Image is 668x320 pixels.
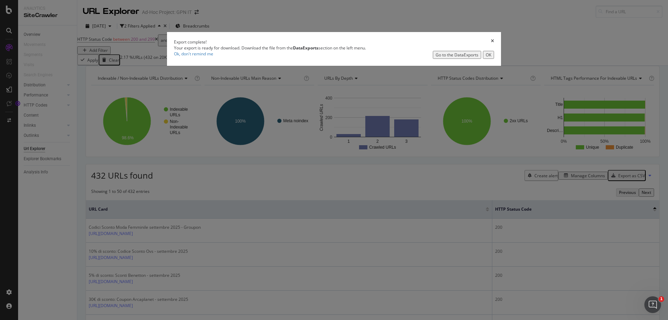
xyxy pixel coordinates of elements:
[433,51,481,59] button: Go to the DataExports
[644,296,661,313] iframe: Intercom live chat
[174,39,207,45] div: Export complete!
[167,32,501,66] div: modal
[174,51,213,57] a: Ok, don't remind me
[486,52,491,58] div: OK
[491,39,494,45] div: times
[436,52,478,58] div: Go to the DataExports
[174,45,494,51] div: Your export is ready for download. Download the file from the
[659,296,664,302] span: 1
[293,45,318,51] strong: DataExports
[483,51,494,59] button: OK
[293,45,366,51] span: section on the left menu.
